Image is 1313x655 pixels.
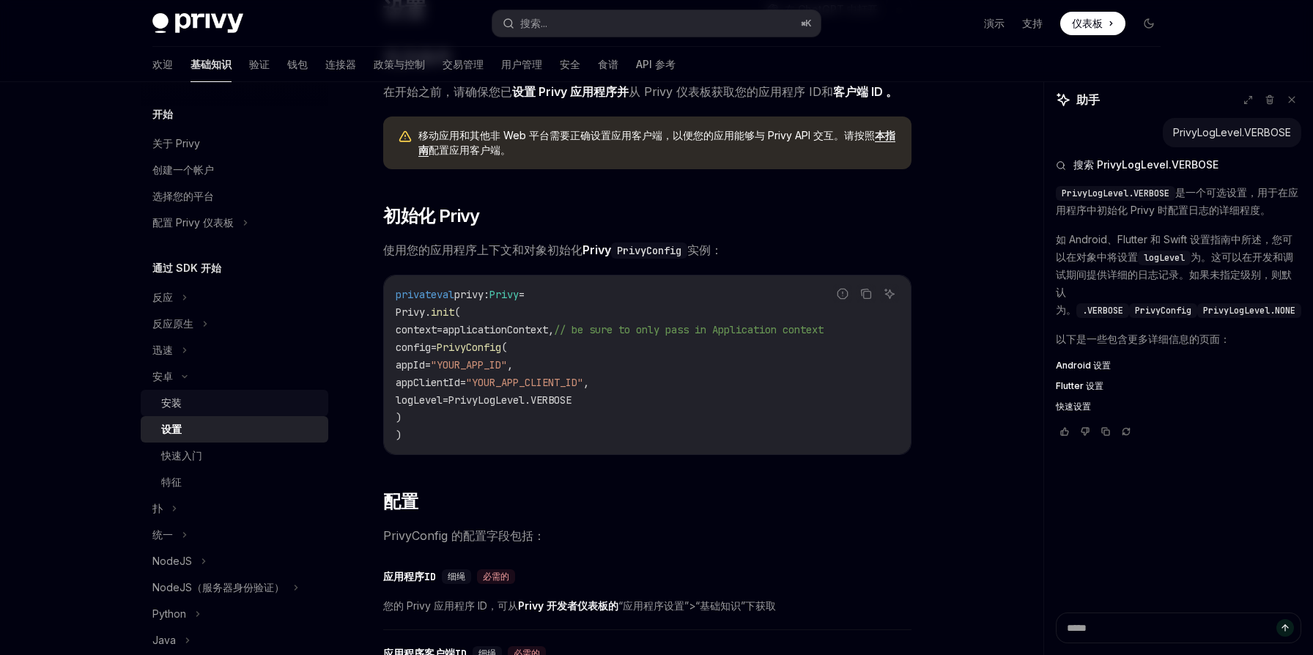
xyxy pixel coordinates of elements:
a: 安全 [560,47,580,82]
a: 钱包 [287,47,308,82]
a: Privy 开发者仪表板的 [518,599,618,613]
font: 钱包 [287,58,308,70]
span: , [507,358,513,371]
font: 使用您的应用程序上下文和对象 [383,243,547,257]
font: PrivyConfig 的配置字段包括： [383,528,545,543]
font: 以下是一些包含更多详细信息的页面： [1056,333,1230,345]
font: 配置 [383,491,418,512]
font: 反应 [152,291,173,303]
span: private [396,288,437,301]
font: Flutter 设置 [1056,380,1103,391]
font: 验证 [249,58,270,70]
font: 初始化 [547,243,582,257]
font: 配置应用客户端。 [429,144,511,156]
button: 发送消息 [1276,619,1294,637]
a: 快速入门 [141,443,328,469]
span: PrivyLogLevel.VERBOSE [1062,188,1169,199]
font: 快速入门 [161,449,202,462]
font: 搜索... [520,17,547,29]
font: Privy [582,243,611,257]
span: privy: [454,288,489,301]
font: 特征 [161,475,182,488]
a: 特征 [141,469,328,495]
font: Java [152,634,176,646]
font: 用户管理 [501,58,542,70]
font: 食谱 [598,58,618,70]
font: 交易管理 [443,58,484,70]
span: init [431,306,454,319]
font: Python [152,607,186,620]
svg: 警告 [398,130,413,144]
font: 扑 [152,502,163,514]
span: Privy [489,288,519,301]
font: 欢迎 [152,58,173,70]
a: 仪表板 [1060,12,1125,35]
span: PrivyLogLevel.VERBOSE [448,393,572,407]
font: K [805,18,812,29]
span: PrivyLogLevel.NONE [1203,305,1295,317]
a: 客户端 ID 。 [833,84,898,100]
font: 创建一个帐户 [152,163,214,176]
span: applicationContext, [443,323,554,336]
font: Android 设置 [1056,360,1111,371]
font: 仪表板 [1072,17,1103,29]
font: 设置 Privy 应用程序并 [512,84,629,99]
font: API 参考 [636,58,676,70]
img: 深色标志 [152,13,243,34]
span: ) [396,411,402,424]
font: Privy 开发者仪表板的 [518,599,618,612]
span: logLevel [396,393,443,407]
button: 复制代码块中的内容 [857,284,876,303]
font: 政策与控制 [374,58,425,70]
font: 开始 [152,108,173,120]
a: 快速设置 [1056,401,1301,412]
a: 设置 Privy 应用程序并 [512,84,629,100]
span: = [437,323,443,336]
button: 询问人工智能 [880,284,899,303]
span: "YOUR_APP_ID" [431,358,507,371]
a: Flutter 设置 [1056,380,1301,392]
font: 。这可以在开发和调试期间提供详细的日志记录。如果未指定级别，则默认为 [1056,251,1293,316]
span: context [396,323,437,336]
a: Android 设置 [1056,360,1301,371]
font: 反应原生 [152,317,193,330]
font: “应用程序设置”>“基础知识”下获取 [618,599,776,612]
button: 切换暗模式 [1137,12,1161,35]
span: config [396,341,431,354]
a: 演示 [984,16,1005,31]
a: 食谱 [598,47,618,82]
font: 迅速 [152,344,173,356]
a: 选择您的平台 [141,183,328,210]
font: 。 [1066,303,1076,316]
a: 基础知识 [191,47,232,82]
font: 安全 [560,58,580,70]
font: 是一个可选设置，用于在应用程序中初始化 Privy 时配置日志的详细程度。 [1056,186,1298,216]
font: 支持 [1022,17,1043,29]
span: "YOUR_APP_CLIENT_ID" [466,376,583,389]
span: , [583,376,589,389]
font: 如 Android、Flutter 和 Swift 设置指南中所述，您可以在对象 [1056,233,1292,263]
code: PrivyConfig [611,243,687,259]
font: NodeJS（服务器身份验证） [152,581,284,593]
span: PrivyConfig [437,341,501,354]
font: 通过 SDK 开始 [152,262,221,274]
font: 您的 Privy 应用程序 ID，可从 [383,599,518,612]
button: 报告错误代码 [833,284,852,303]
font: 实例： [687,243,722,257]
button: 搜索...⌘K [492,10,821,37]
a: 支持 [1022,16,1043,31]
a: 设置 [141,416,328,443]
font: PrivyLogLevel.VERBOSE [1173,126,1291,138]
a: 政策与控制 [374,47,425,82]
font: 统一 [152,528,173,541]
font: 搜索 PrivyLogLevel.VERBOSE [1073,158,1218,171]
font: 客户端 ID 。 [833,84,898,99]
font: ⌘ [801,18,805,29]
span: Privy. [396,306,431,319]
span: = [431,341,437,354]
font: 细绳 [448,571,465,582]
a: 关于 Privy [141,130,328,157]
a: 用户管理 [501,47,542,82]
font: 基础知识 [191,58,232,70]
font: 从 Privy 仪表板获取您的应用程序 ID [629,84,821,99]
